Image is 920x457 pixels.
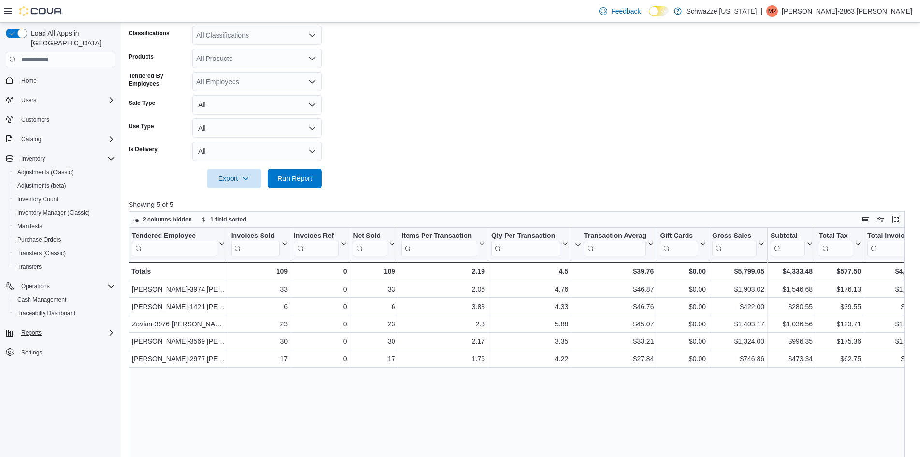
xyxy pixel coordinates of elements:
[760,5,762,17] p: |
[819,265,861,277] div: $577.50
[353,353,395,365] div: 17
[17,310,75,317] span: Traceabilty Dashboard
[17,280,115,292] span: Operations
[14,261,45,273] a: Transfers
[17,168,73,176] span: Adjustments (Classic)
[14,166,115,178] span: Adjustments (Classic)
[17,114,53,126] a: Customers
[10,247,119,260] button: Transfers (Classic)
[660,301,706,312] div: $0.00
[574,318,654,330] div: $45.07
[268,169,322,188] button: Run Report
[771,232,813,256] button: Subtotal
[867,232,918,256] div: Total Invoiced
[19,6,63,16] img: Cova
[771,318,813,330] div: $1,036.56
[14,261,115,273] span: Transfers
[308,78,316,86] button: Open list of options
[401,283,485,295] div: 2.06
[14,221,46,232] a: Manifests
[491,283,568,295] div: 4.76
[231,283,288,295] div: 33
[17,327,115,339] span: Reports
[353,301,395,312] div: 6
[2,280,119,293] button: Operations
[768,5,776,17] span: M2
[10,307,119,320] button: Traceabilty Dashboard
[132,232,217,241] div: Tendered Employee
[649,6,669,16] input: Dark Mode
[491,336,568,347] div: 3.35
[14,180,70,192] a: Adjustments (beta)
[771,283,813,295] div: $1,546.68
[2,93,119,107] button: Users
[129,200,913,209] p: Showing 5 of 5
[491,232,560,241] div: Qty Per Transaction
[14,248,70,259] a: Transfers (Classic)
[17,133,45,145] button: Catalog
[131,265,225,277] div: Totals
[712,283,764,295] div: $1,903.02
[231,336,288,347] div: 30
[129,146,158,153] label: Is Delivery
[21,282,50,290] span: Operations
[308,31,316,39] button: Open list of options
[294,318,347,330] div: 0
[132,336,225,347] div: [PERSON_NAME]-3569 [PERSON_NAME]
[213,169,255,188] span: Export
[401,301,485,312] div: 3.83
[2,326,119,339] button: Reports
[17,280,54,292] button: Operations
[21,116,49,124] span: Customers
[10,192,119,206] button: Inventory Count
[21,349,42,356] span: Settings
[875,214,887,225] button: Display options
[14,193,62,205] a: Inventory Count
[17,346,115,358] span: Settings
[712,301,764,312] div: $422.00
[712,318,764,330] div: $1,403.17
[2,73,119,87] button: Home
[21,329,42,337] span: Reports
[491,232,560,256] div: Qty Per Transaction
[17,182,66,190] span: Adjustments (beta)
[14,308,79,319] a: Traceabilty Dashboard
[491,353,568,365] div: 4.22
[129,99,155,107] label: Sale Type
[14,207,115,219] span: Inventory Manager (Classic)
[132,232,217,256] div: Tendered Employee
[891,214,902,225] button: Enter fullscreen
[14,294,70,306] a: Cash Management
[132,318,225,330] div: Zavian-3976 [PERSON_NAME]
[129,29,170,37] label: Classifications
[129,53,154,60] label: Products
[10,206,119,220] button: Inventory Manager (Classic)
[231,301,288,312] div: 6
[6,69,115,384] nav: Complex example
[10,179,119,192] button: Adjustments (beta)
[17,236,61,244] span: Purchase Orders
[353,232,395,256] button: Net Sold
[231,265,288,277] div: 109
[294,336,347,347] div: 0
[819,353,861,365] div: $62.75
[771,336,813,347] div: $996.35
[353,318,395,330] div: 23
[10,220,119,233] button: Manifests
[584,232,646,241] div: Transaction Average
[14,193,115,205] span: Inventory Count
[192,142,322,161] button: All
[294,232,347,256] button: Invoices Ref
[197,214,250,225] button: 1 field sorted
[353,336,395,347] div: 30
[14,308,115,319] span: Traceabilty Dashboard
[712,336,764,347] div: $1,324.00
[231,353,288,365] div: 17
[574,232,654,256] button: Transaction Average
[401,232,477,256] div: Items Per Transaction
[712,232,757,256] div: Gross Sales
[17,75,41,87] a: Home
[574,301,654,312] div: $46.76
[2,133,119,146] button: Catalog
[21,96,36,104] span: Users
